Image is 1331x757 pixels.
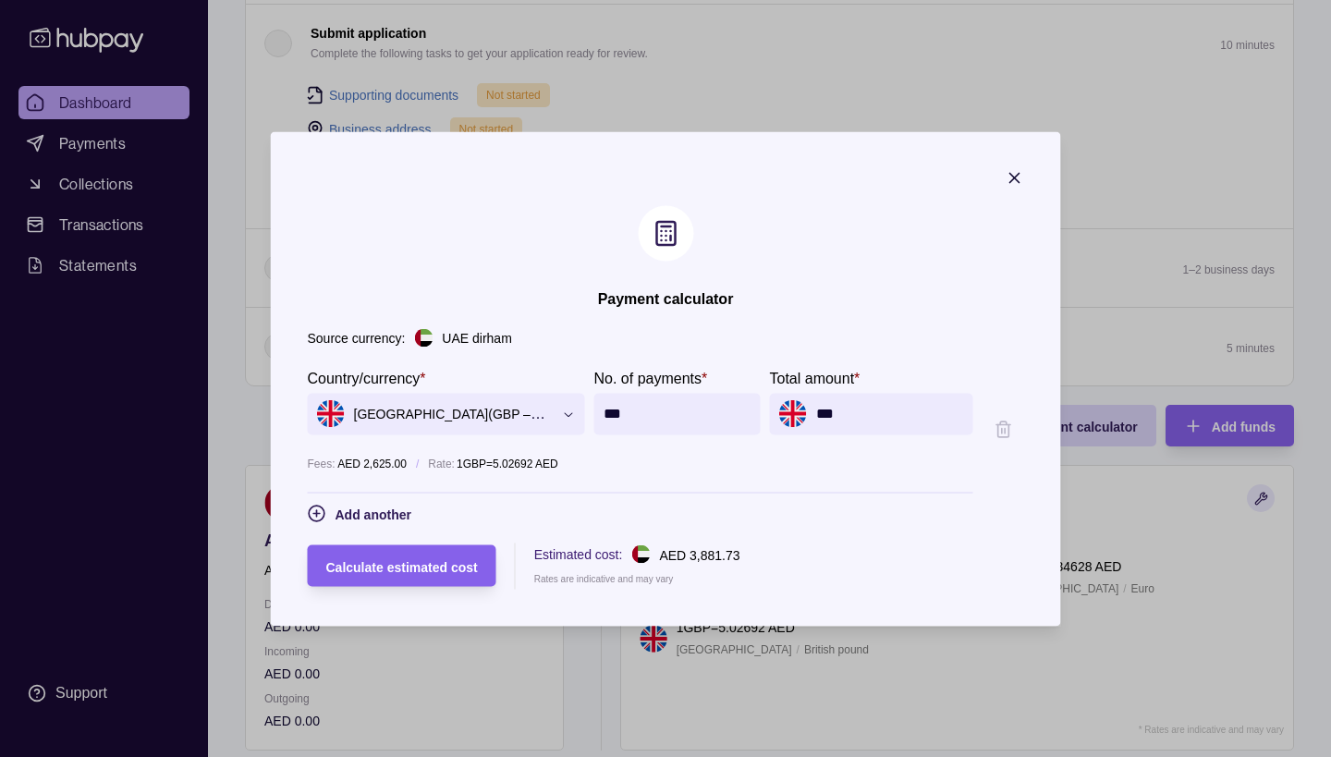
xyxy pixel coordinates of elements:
label: Total amount [770,366,861,388]
p: Source currency: [308,327,406,348]
p: 1 GBP = 5.02692 AED [457,453,558,473]
p: UAE dirham [442,327,511,348]
p: / [416,453,419,473]
span: Add another [336,507,411,521]
p: No. of payments [594,370,702,385]
p: Estimated cost: [534,543,623,564]
p: AED 3,881.73 [659,547,739,562]
img: ae [631,544,650,563]
img: ae [414,328,433,347]
button: Calculate estimated cost [308,545,496,587]
p: AED 2,625.00 [308,453,407,473]
label: Country/currency [308,366,426,388]
img: gb [779,400,807,428]
p: Country/currency [308,370,421,385]
label: No. of payments [594,366,708,388]
p: Fees: [308,457,336,470]
button: Add another [308,502,411,524]
h2: Payment calculator [598,288,734,309]
span: Calculate estimated cost [326,559,478,574]
input: amounts.0.count [604,393,751,434]
p: Rate: [428,453,455,473]
p: Rates are indicative and may vary [534,573,674,583]
p: Total amount [770,370,855,385]
input: amounts.0.amount [816,393,964,434]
